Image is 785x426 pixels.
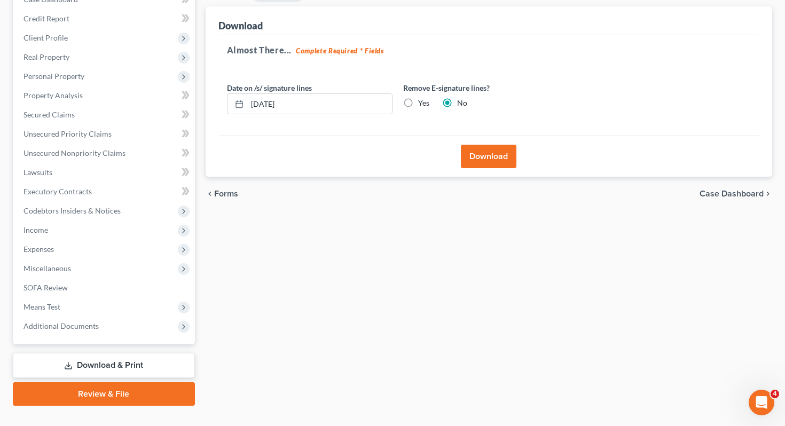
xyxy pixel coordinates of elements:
a: Executory Contracts [15,182,195,201]
span: Property Analysis [23,91,83,100]
strong: Complete Required * Fields [296,46,384,55]
button: Download [461,145,516,168]
button: chevron_left Forms [206,190,253,198]
span: SOFA Review [23,283,68,292]
label: No [457,98,467,108]
label: Date on /s/ signature lines [227,82,312,93]
span: Case Dashboard [700,190,764,198]
a: Property Analysis [15,86,195,105]
span: Executory Contracts [23,187,92,196]
h5: Almost There... [227,44,751,57]
input: MM/DD/YYYY [247,94,392,114]
span: Credit Report [23,14,69,23]
a: SOFA Review [15,278,195,297]
span: Unsecured Nonpriority Claims [23,148,125,157]
span: Expenses [23,244,54,254]
span: Income [23,225,48,234]
label: Remove E-signature lines? [403,82,569,93]
i: chevron_right [764,190,772,198]
span: Client Profile [23,33,68,42]
iframe: Intercom live chat [749,390,774,415]
span: Means Test [23,302,60,311]
span: Forms [214,190,238,198]
span: Unsecured Priority Claims [23,129,112,138]
i: chevron_left [206,190,214,198]
a: Download & Print [13,353,195,378]
label: Yes [418,98,429,108]
span: Real Property [23,52,69,61]
a: Unsecured Priority Claims [15,124,195,144]
span: Miscellaneous [23,264,71,273]
span: Personal Property [23,72,84,81]
a: Credit Report [15,9,195,28]
span: Lawsuits [23,168,52,177]
div: Download [218,19,263,32]
span: Codebtors Insiders & Notices [23,206,121,215]
span: Additional Documents [23,321,99,330]
a: Unsecured Nonpriority Claims [15,144,195,163]
span: Secured Claims [23,110,75,119]
a: Lawsuits [15,163,195,182]
a: Secured Claims [15,105,195,124]
a: Case Dashboard chevron_right [700,190,772,198]
a: Review & File [13,382,195,406]
span: 4 [771,390,779,398]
